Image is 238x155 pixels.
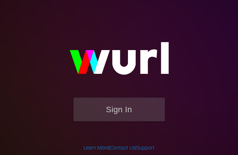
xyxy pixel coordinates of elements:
button: Sign In [73,98,165,121]
a: Contact Us [110,145,135,151]
div: | | [83,144,155,151]
a: Learn More [83,145,109,151]
img: wurl-logo-on-black-223613ac3d8ba8fe6dc639794a292ebdb59501304c7dfd60c99c58986ef67473.svg [46,26,192,97]
a: Support [136,145,155,151]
